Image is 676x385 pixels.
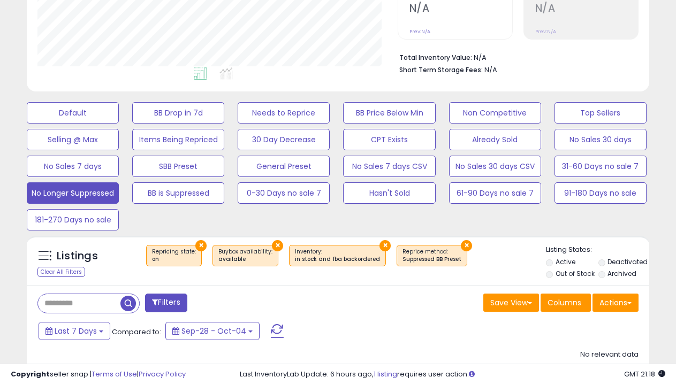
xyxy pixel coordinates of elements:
[343,129,435,150] button: CPT Exists
[132,102,224,124] button: BB Drop in 7d
[11,369,50,379] strong: Copyright
[165,322,260,340] button: Sep-28 - Oct-04
[541,294,591,312] button: Columns
[238,102,330,124] button: Needs to Reprice
[461,240,472,251] button: ×
[580,350,639,360] div: No relevant data
[39,322,110,340] button: Last 7 Days
[535,2,638,17] h2: N/A
[402,256,461,263] div: Suppressed BB Preset
[556,257,575,266] label: Active
[37,267,85,277] div: Clear All Filters
[132,182,224,204] button: BB is Suppressed
[593,294,639,312] button: Actions
[555,182,647,204] button: 91-180 Days no sale
[546,245,649,255] p: Listing States:
[409,28,430,35] small: Prev: N/A
[484,65,497,75] span: N/A
[607,257,648,266] label: Deactivated
[181,326,246,336] span: Sep-28 - Oct-04
[132,129,224,150] button: Items Being Repriced
[152,248,196,264] span: Repricing state :
[27,156,119,177] button: No Sales 7 days
[272,240,283,251] button: ×
[555,156,647,177] button: 31-60 Days no sale 7
[92,369,137,379] a: Terms of Use
[343,182,435,204] button: Hasn't Sold
[399,50,631,63] li: N/A
[343,156,435,177] button: No Sales 7 days CSV
[218,248,272,264] span: Buybox availability :
[556,269,595,278] label: Out of Stock
[132,156,224,177] button: SBB Preset
[399,53,472,62] b: Total Inventory Value:
[27,129,119,150] button: Selling @ Max
[449,129,541,150] button: Already Sold
[535,28,556,35] small: Prev: N/A
[379,240,391,251] button: ×
[27,209,119,230] button: 181-270 Days no sale
[55,326,97,336] span: Last 7 Days
[238,129,330,150] button: 30 Day Decrease
[555,129,647,150] button: No Sales 30 days
[607,269,636,278] label: Archived
[238,156,330,177] button: General Preset
[238,182,330,204] button: 0-30 Days no sale 7
[483,294,539,312] button: Save View
[295,248,380,264] span: Inventory :
[449,182,541,204] button: 61-90 Days no sale 7
[139,369,186,379] a: Privacy Policy
[27,102,119,124] button: Default
[548,297,581,308] span: Columns
[11,369,186,380] div: seller snap | |
[152,256,196,263] div: on
[343,102,435,124] button: BB Price Below Min
[399,65,483,74] b: Short Term Storage Fees:
[449,156,541,177] button: No Sales 30 days CSV
[402,248,461,264] span: Reprice method :
[27,182,119,204] button: No Longer Suppressed
[624,369,665,379] span: 2025-10-12 21:18 GMT
[57,249,98,264] h5: Listings
[409,2,512,17] h2: N/A
[295,256,380,263] div: in stock and fba backordered
[112,327,161,337] span: Compared to:
[145,294,187,312] button: Filters
[555,102,647,124] button: Top Sellers
[218,256,272,263] div: available
[240,369,665,380] div: Last InventoryLab Update: 6 hours ago, requires user action.
[195,240,207,251] button: ×
[449,102,541,124] button: Non Competitive
[374,369,397,379] a: 1 listing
